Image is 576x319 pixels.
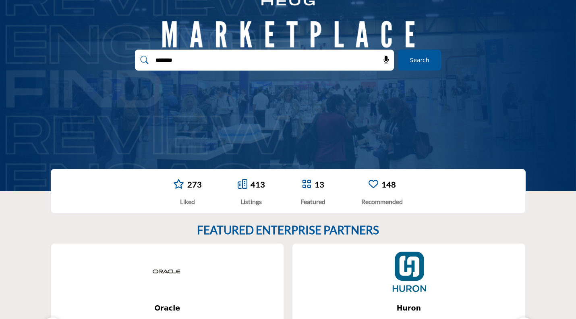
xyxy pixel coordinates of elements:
button: Search [398,50,441,71]
a: 148 [381,179,396,189]
a: 13 [315,179,324,189]
img: Oracle [147,252,187,292]
a: Go to Recommended [369,179,378,190]
b: Huron [305,298,513,319]
h2: FEATURED ENTERPRISE PARTNERS [197,223,379,237]
div: Featured [300,197,325,206]
a: Huron [292,298,525,319]
div: Listings [238,197,265,206]
img: Huron [389,252,429,292]
div: Liked [173,197,202,206]
span: Oracle [63,303,272,313]
i: Go to Liked [173,179,184,189]
a: Oracle [51,298,284,319]
a: 413 [251,179,265,189]
a: 273 [187,179,202,189]
span: Search [410,56,429,65]
b: Oracle [63,298,272,319]
a: Go to Featured [302,179,311,190]
div: Recommended [361,197,403,206]
span: Huron [305,303,513,313]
